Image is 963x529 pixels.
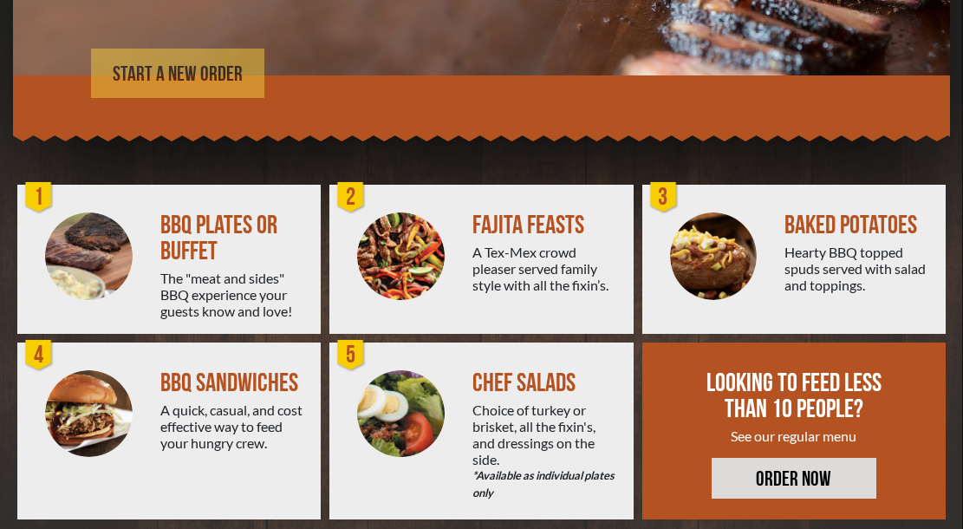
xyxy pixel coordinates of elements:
[45,212,133,300] img: PEJ-BBQ-Buffet.png
[334,338,368,373] div: 5
[472,467,620,500] em: *Available as individual plates only
[472,370,620,396] div: CHEF SALADS
[784,244,932,294] div: Hearty BBQ topped spuds served with salad and toppings.
[693,428,895,444] div: See our regular menu
[647,180,681,215] div: 3
[22,338,56,373] div: 4
[357,370,445,458] img: Salad-Circle.png
[472,212,620,238] div: FAJITA FEASTS
[160,270,308,320] div: The "meat and sides" BBQ experience your guests know and love!
[693,370,895,422] div: LOOKING TO FEED LESS THAN 10 PEOPLE?
[357,212,445,300] img: PEJ-Fajitas.png
[160,370,308,396] div: BBQ SANDWICHES
[45,370,133,458] img: PEJ-BBQ-Sandwich.png
[670,212,758,300] img: PEJ-Baked-Potato.png
[160,212,308,264] div: BBQ PLATES OR BUFFET
[22,180,56,215] div: 1
[712,458,876,499] a: ORDER NOW
[113,64,243,85] span: START A NEW ORDER
[472,402,620,501] div: Choice of turkey or brisket, all the fixin's, and dressings on the side.
[91,49,264,98] a: START A NEW ORDER
[472,244,620,294] div: A Tex-Mex crowd pleaser served family style with all the fixin’s.
[160,402,308,452] div: A quick, casual, and cost effective way to feed your hungry crew.
[784,212,932,238] div: BAKED POTATOES
[334,180,368,215] div: 2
